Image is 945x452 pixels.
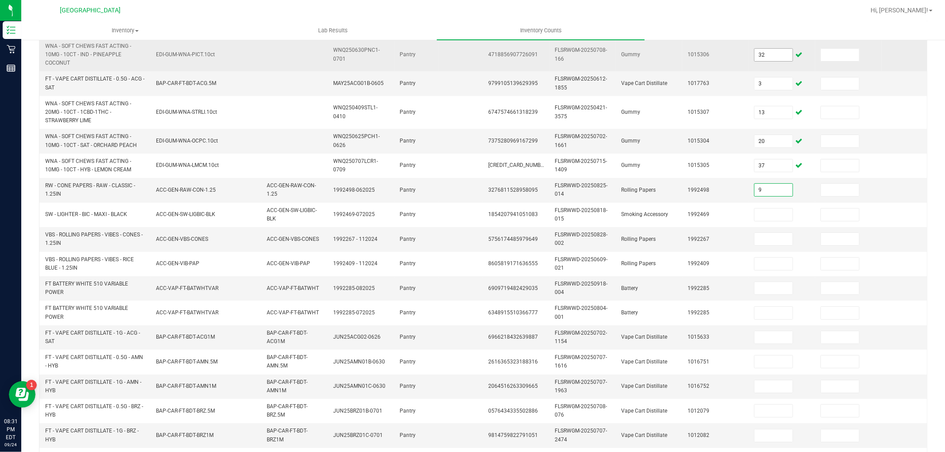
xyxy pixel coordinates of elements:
span: MAY25ACG01B-0605 [333,80,384,86]
span: WNA - SOFT CHEWS FAST ACTING - 10MG - 10CT - HYB - LEMON CREAM [45,158,131,173]
span: FT - VAPE CART DISTILLATE - 1G - BRZ - HYB [45,428,139,442]
iframe: Resource center [9,381,35,408]
span: 6348915510366777 [488,309,538,316]
span: 2064516263309665 [488,383,538,389]
span: 7375280969167299 [488,138,538,144]
span: Pantry [400,359,416,365]
span: BAP-CAR-FT-BDT-BRZ.5M [156,408,215,414]
span: BAP-CAR-FT-BDT-ACG1M [156,334,215,340]
span: 1012079 [688,408,709,414]
span: FLSRWGM-20250702-1154 [555,330,607,344]
span: Pantry [400,383,416,389]
iframe: Resource center unread badge [26,380,37,390]
span: BAP-CAR-FT-BDT-ACG.5M [156,80,216,86]
span: FLSRWGM-20250612-1855 [555,76,607,90]
span: WNQ250707LCR1-0709 [333,158,378,173]
span: Inventory Counts [508,27,574,35]
span: FLSRWWD-20250828-002 [555,232,607,246]
span: FLSRWGM-20250715-1409 [555,158,607,173]
span: FT - VAPE CART DISTILLATE - 1G - AMN - HYB [45,379,141,394]
span: 8605819171636555 [488,260,538,267]
span: WNQ250625PCH1-0626 [333,133,380,148]
span: 1854207941051083 [488,211,538,217]
span: FLSRWGM-20250708-166 [555,47,607,62]
span: Pantry [400,51,416,58]
span: FT BATTERY WHITE 510 VARIABLE POWER [45,305,128,320]
span: 1012082 [688,432,709,438]
span: 1015305 [688,162,709,168]
span: EDI-GUM-WNA-STRLI.10ct [156,109,217,115]
span: 1992285 [688,285,709,291]
span: Gummy [621,162,640,168]
span: 6966218432639887 [488,334,538,340]
span: Inventory [22,27,229,35]
span: FLSRWGM-20250708-076 [555,403,607,418]
span: BAP-CAR-FT-BDT-ACG1M [267,330,307,344]
span: FLSRWWD-20250804-001 [555,305,607,320]
span: 3276811528958095 [488,187,538,193]
span: FT - VAPE CART DISTILLATE - 1G - ACG - SAT [45,330,140,344]
span: 1016751 [688,359,709,365]
span: WNA - SOFT CHEWS FAST ACTING - 20MG - 10CT - 1CBD-1THC - STRAWBERRY LIME [45,100,131,124]
span: Gummy [621,109,640,115]
span: [CREDIT_CARD_NUMBER] [488,162,548,168]
span: ACC-VAP-FT-BATWHT [267,285,319,291]
span: ACC-GEN-SW-LIGBIC-BLK [267,207,317,222]
inline-svg: Inventory [7,26,16,35]
span: 1992498 [688,187,709,193]
span: 2616365323188316 [488,359,538,365]
span: Vape Cart Distillate [621,334,667,340]
span: Vape Cart Distillate [621,432,667,438]
span: 0576434335502886 [488,408,538,414]
span: Gummy [621,138,640,144]
span: 1992498-062025 [333,187,375,193]
span: Vape Cart Distillate [621,383,667,389]
span: JUN25AMN01C-0630 [333,383,385,389]
span: ACC-GEN-SW-LIGBIC-BLK [156,211,215,217]
span: WNA - SOFT CHEWS FAST ACTING - 10MG - 10CT - SAT - ORCHARD PEACH [45,133,137,148]
span: Pantry [400,138,416,144]
span: FT BATTERY WHITE 510 VARIABLE POWER [45,281,128,295]
span: 1992285-082025 [333,285,375,291]
span: EDI-GUM-WNA-LMCM.10ct [156,162,219,168]
span: BAP-CAR-FT-BDT-AMN.5M [267,354,307,369]
span: BAP-CAR-FT-BDT-BRZ1M [156,432,214,438]
span: 1015304 [688,138,709,144]
span: BAP-CAR-FT-BDT-AMN1M [267,379,307,394]
span: ACC-GEN-VBS-CONES [156,236,208,242]
span: Battery [621,285,638,291]
span: Pantry [400,187,416,193]
span: 4718856907726091 [488,51,538,58]
span: 1992469-072025 [333,211,375,217]
inline-svg: Retail [7,45,16,54]
p: 08:31 PM EDT [4,417,17,441]
span: FLSRWWD-20250825-014 [555,182,607,197]
inline-svg: Reports [7,64,16,73]
span: 1015633 [688,334,709,340]
span: 1992285 [688,309,709,316]
span: FLSRWGM-20250421-3575 [555,104,607,119]
span: Vape Cart Distillate [621,408,667,414]
span: [GEOGRAPHIC_DATA] [60,7,121,14]
span: BAP-CAR-FT-BDT-AMN.5M [156,359,218,365]
span: Gummy [621,51,640,58]
span: ACC-GEN-VIB-PAP [156,260,199,267]
span: WNQ250630PNC1-0701 [333,47,380,62]
span: Pantry [400,162,416,168]
span: JUN25AMN01B-0630 [333,359,385,365]
span: 6747574661318239 [488,109,538,115]
span: FLSRWWD-20250818-015 [555,207,607,222]
span: 9799105139629395 [488,80,538,86]
span: Pantry [400,285,416,291]
a: Inventory [21,21,229,40]
span: 1992409 - 112024 [333,260,377,267]
span: ACC-GEN-RAW-CON-1.25 [156,187,216,193]
span: Vape Cart Distillate [621,359,667,365]
span: Pantry [400,432,416,438]
span: ACC-VAP-FT-BATWHTVAR [156,309,218,316]
span: BAP-CAR-FT-BDT-AMN1M [156,383,216,389]
span: FT - VAPE CART DISTILLATE - 0.5G - ACG - SAT [45,76,144,90]
span: 1992285-072025 [333,309,375,316]
span: FLSRWGM-20250707-2474 [555,428,607,442]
